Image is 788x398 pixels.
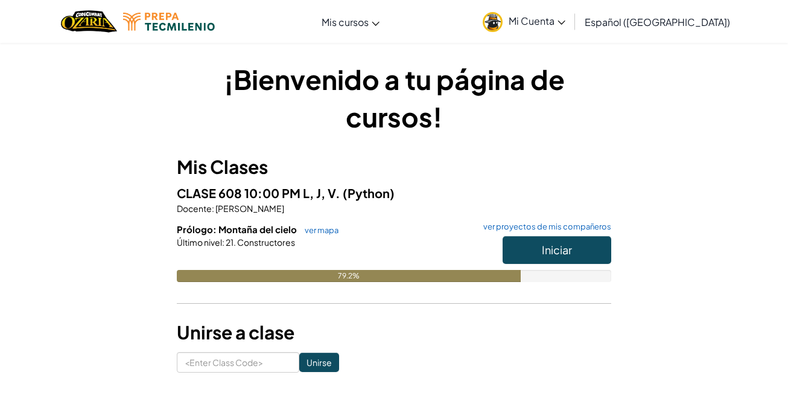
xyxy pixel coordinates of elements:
span: Mi Cuenta [509,14,565,27]
span: Último nivel [177,237,222,248]
span: Español ([GEOGRAPHIC_DATA]) [585,16,730,28]
a: ver mapa [299,225,338,235]
a: Español ([GEOGRAPHIC_DATA]) [579,5,736,38]
span: Mis cursos [322,16,369,28]
span: CLASE 608 10:00 PM L, J, V. [177,185,343,201]
img: Tecmilenio logo [123,13,215,31]
button: Iniciar [503,236,611,264]
span: : [222,237,224,248]
a: Mi Cuenta [477,2,571,40]
span: (Python) [343,185,395,201]
img: Home [61,9,117,34]
span: 21. [224,237,236,248]
span: Iniciar [542,243,572,257]
a: ver proyectos de mis compañeros [477,223,611,231]
span: Constructores [236,237,295,248]
span: [PERSON_NAME] [214,203,284,214]
input: <Enter Class Code> [177,352,299,373]
h3: Unirse a clase [177,319,611,346]
span: Prólogo: Montaña del cielo [177,223,299,235]
a: Mis cursos [316,5,386,38]
h3: Mis Clases [177,153,611,181]
span: : [212,203,214,214]
h1: ¡Bienvenido a tu página de cursos! [177,60,611,135]
div: 79.2% [177,270,521,282]
span: Docente [177,203,212,214]
input: Unirse [299,353,339,372]
a: Ozaria by CodeCombat logo [61,9,117,34]
img: avatar [483,12,503,32]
